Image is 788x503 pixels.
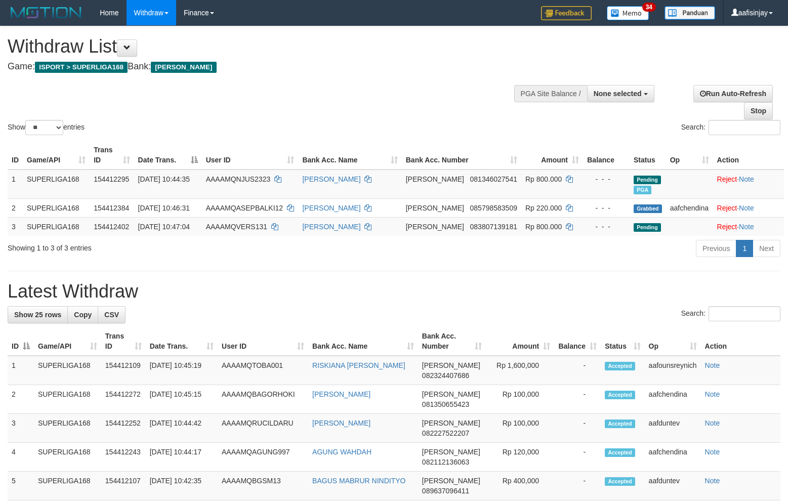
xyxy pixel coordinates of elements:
[739,204,754,212] a: Note
[705,448,720,456] a: Note
[218,385,308,414] td: AAAAMQBAGORHOKI
[605,420,635,428] span: Accepted
[312,361,405,369] a: RISKIANA [PERSON_NAME]
[554,385,601,414] td: -
[422,448,480,456] span: [PERSON_NAME]
[23,170,90,199] td: SUPERLIGA168
[138,223,190,231] span: [DATE] 10:47:04
[713,217,784,236] td: ·
[645,356,701,385] td: aafounsreynich
[206,175,271,183] span: AAAAMQNJUS2323
[298,141,401,170] th: Bank Acc. Name: activate to sort column ascending
[554,443,601,472] td: -
[605,477,635,486] span: Accepted
[605,448,635,457] span: Accepted
[302,175,360,183] a: [PERSON_NAME]
[406,204,464,212] span: [PERSON_NAME]
[101,385,146,414] td: 154412272
[35,62,128,73] span: ISPORT > SUPERLIGA168
[739,223,754,231] a: Note
[312,419,370,427] a: [PERSON_NAME]
[681,306,780,321] label: Search:
[8,120,85,135] label: Show entries
[90,141,134,170] th: Trans ID: activate to sort column ascending
[34,385,101,414] td: SUPERLIGA168
[634,223,661,232] span: Pending
[101,327,146,356] th: Trans ID: activate to sort column ascending
[8,62,515,72] h4: Game: Bank:
[666,141,713,170] th: Op: activate to sort column ascending
[146,414,218,443] td: [DATE] 10:44:42
[717,223,737,231] a: Reject
[312,390,370,398] a: [PERSON_NAME]
[146,385,218,414] td: [DATE] 10:45:15
[705,390,720,398] a: Note
[8,472,34,500] td: 5
[486,327,555,356] th: Amount: activate to sort column ascending
[101,414,146,443] td: 154412252
[8,217,23,236] td: 3
[8,5,85,20] img: MOTION_logo.png
[146,356,218,385] td: [DATE] 10:45:19
[8,198,23,217] td: 2
[744,102,773,119] a: Stop
[8,170,23,199] td: 1
[709,120,780,135] input: Search:
[554,327,601,356] th: Balance: activate to sort column ascending
[146,327,218,356] th: Date Trans.: activate to sort column ascending
[406,223,464,231] span: [PERSON_NAME]
[14,311,61,319] span: Show 25 rows
[583,141,630,170] th: Balance
[218,443,308,472] td: AAAAMQAGUNG997
[696,240,736,257] a: Previous
[101,472,146,500] td: 154412107
[422,361,480,369] span: [PERSON_NAME]
[736,240,753,257] a: 1
[541,6,592,20] img: Feedback.jpg
[94,175,129,183] span: 154412295
[34,327,101,356] th: Game/API: activate to sort column ascending
[101,443,146,472] td: 154412243
[587,222,626,232] div: - - -
[34,472,101,500] td: SUPERLIGA168
[587,174,626,184] div: - - -
[302,223,360,231] a: [PERSON_NAME]
[8,414,34,443] td: 3
[34,356,101,385] td: SUPERLIGA168
[642,3,656,12] span: 34
[705,361,720,369] a: Note
[486,443,555,472] td: Rp 120,000
[717,175,737,183] a: Reject
[302,204,360,212] a: [PERSON_NAME]
[693,85,773,102] a: Run Auto-Refresh
[645,443,701,472] td: aafchendina
[514,85,587,102] div: PGA Site Balance /
[418,327,486,356] th: Bank Acc. Number: activate to sort column ascending
[74,311,92,319] span: Copy
[94,204,129,212] span: 154412384
[218,327,308,356] th: User ID: activate to sort column ascending
[470,204,517,212] span: Copy 085798583509 to clipboard
[634,204,662,213] span: Grabbed
[422,458,469,466] span: Copy 082112136063 to clipboard
[23,217,90,236] td: SUPERLIGA168
[587,85,654,102] button: None selected
[218,414,308,443] td: AAAAMQRUCILDARU
[601,327,644,356] th: Status: activate to sort column ascending
[422,487,469,495] span: Copy 089637096411 to clipboard
[525,204,562,212] span: Rp 220.000
[701,327,780,356] th: Action
[104,311,119,319] span: CSV
[525,175,562,183] span: Rp 800.000
[8,443,34,472] td: 4
[98,306,126,323] a: CSV
[705,419,720,427] a: Note
[554,472,601,500] td: -
[312,448,371,456] a: AGUNG WAHDAH
[713,170,784,199] td: ·
[554,414,601,443] td: -
[645,385,701,414] td: aafchendina
[402,141,521,170] th: Bank Acc. Number: activate to sort column ascending
[8,327,34,356] th: ID: activate to sort column descending
[8,239,321,253] div: Showing 1 to 3 of 3 entries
